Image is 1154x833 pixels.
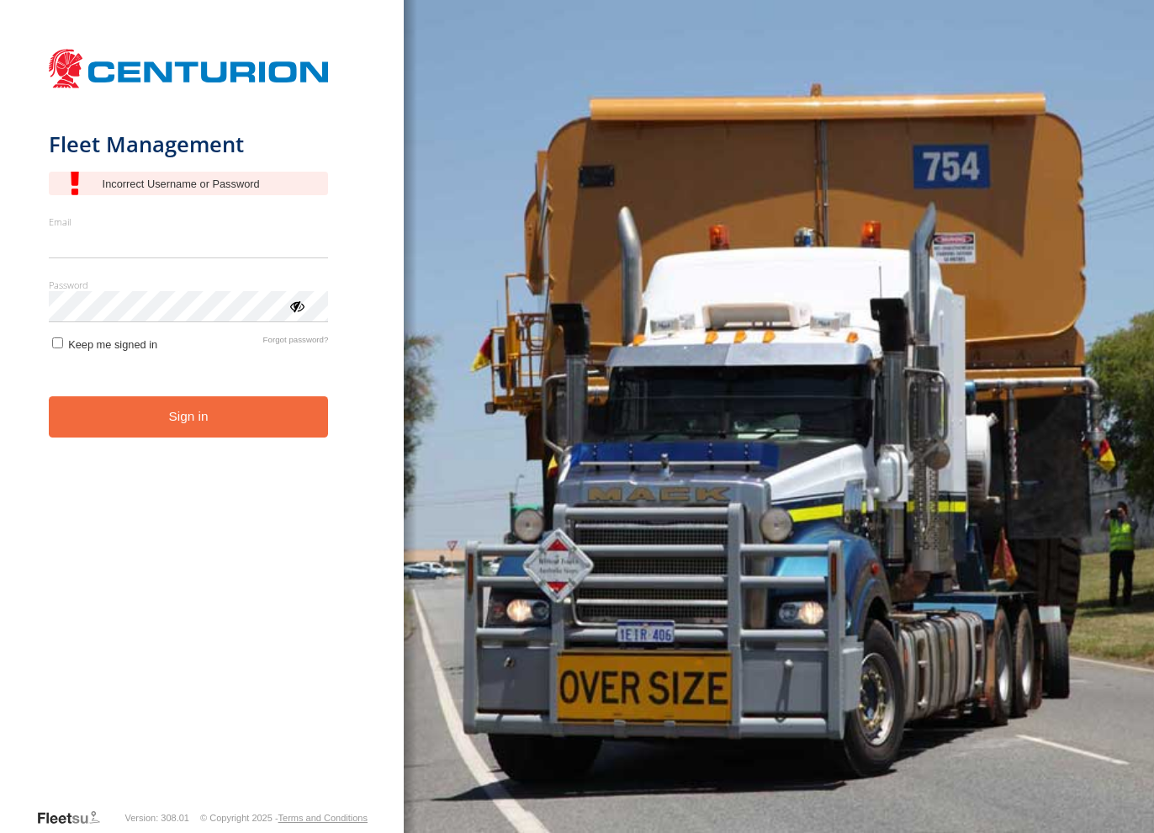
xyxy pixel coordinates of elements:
div: ViewPassword [288,297,304,314]
label: Password [49,279,329,291]
div: Version: 308.01 [125,813,189,823]
form: main [49,40,356,808]
span: Keep me signed in [68,338,157,351]
a: Visit our Website [36,809,114,826]
button: Sign in [49,396,329,438]
a: Forgot password? [263,335,329,351]
h1: Fleet Management [49,130,329,158]
div: © Copyright 2025 - [200,813,368,823]
input: Keep me signed in [52,337,63,348]
img: Centurion Transport [49,47,329,90]
a: Terms and Conditions [278,813,368,823]
label: Email [49,215,329,228]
